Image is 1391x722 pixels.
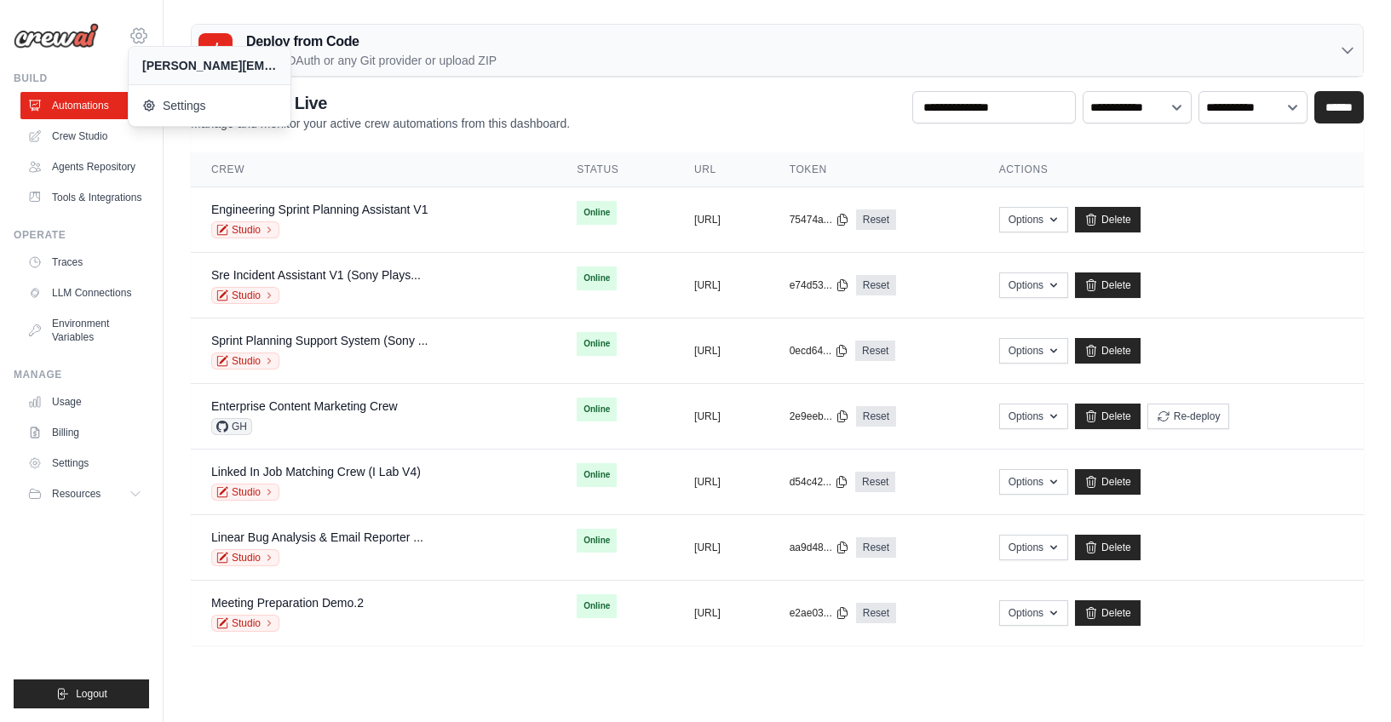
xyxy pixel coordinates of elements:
[14,23,99,49] img: Logo
[999,469,1068,495] button: Options
[856,406,896,427] a: Reset
[20,450,149,477] a: Settings
[20,249,149,276] a: Traces
[142,97,277,114] span: Settings
[20,310,149,351] a: Environment Variables
[855,341,895,361] a: Reset
[211,334,428,347] a: Sprint Planning Support System (Sony ...
[246,32,497,52] h3: Deploy from Code
[211,615,279,632] a: Studio
[577,463,617,487] span: Online
[129,89,290,123] a: Settings
[20,279,149,307] a: LLM Connections
[191,152,556,187] th: Crew
[999,338,1068,364] button: Options
[20,419,149,446] a: Billing
[20,480,149,507] button: Resources
[1306,640,1391,722] iframe: Chat Widget
[20,388,149,415] a: Usage
[790,606,849,620] button: e2ae03...
[979,152,1364,187] th: Actions
[191,91,570,115] h2: Automations Live
[20,92,149,119] a: Automations
[76,687,107,701] span: Logout
[1147,404,1230,429] button: Re-deploy
[211,596,364,610] a: Meeting Preparation Demo.2
[856,603,896,623] a: Reset
[577,201,617,225] span: Online
[211,352,279,370] a: Studio
[14,72,149,85] div: Build
[1075,535,1141,560] a: Delete
[20,123,149,150] a: Crew Studio
[211,399,398,413] a: Enterprise Content Marketing Crew
[211,484,279,501] a: Studio
[790,475,848,489] button: d54c42...
[211,203,428,216] a: Engineering Sprint Planning Assistant V1
[556,152,674,187] th: Status
[1075,207,1141,232] a: Delete
[1075,404,1141,429] a: Delete
[1075,469,1141,495] a: Delete
[790,541,849,554] button: aa9d48...
[211,530,423,544] a: Linear Bug Analysis & Email Reporter ...
[856,209,896,230] a: Reset
[790,410,849,423] button: 2e9eeb...
[1075,272,1141,298] a: Delete
[1075,338,1141,364] a: Delete
[211,221,279,238] a: Studio
[856,275,896,295] a: Reset
[1075,600,1141,626] a: Delete
[674,152,769,187] th: URL
[999,535,1068,560] button: Options
[211,418,252,435] span: GH
[856,537,896,558] a: Reset
[999,404,1068,429] button: Options
[14,679,149,708] button: Logout
[790,213,849,226] button: 75474a...
[577,398,617,421] span: Online
[790,278,849,292] button: e74d53...
[999,600,1068,626] button: Options
[855,472,895,492] a: Reset
[14,368,149,381] div: Manage
[211,287,279,304] a: Studio
[14,228,149,242] div: Operate
[577,594,617,618] span: Online
[191,115,570,132] p: Manage and monitor your active crew automations from this dashboard.
[577,332,617,356] span: Online
[211,549,279,566] a: Studio
[577,529,617,553] span: Online
[211,268,421,282] a: Sre Incident Assistant V1 (Sony Plays...
[999,272,1068,298] button: Options
[769,152,979,187] th: Token
[577,266,617,290] span: Online
[999,207,1068,232] button: Options
[211,465,421,478] a: Linked In Job Matching Crew (I Lab V4)
[246,52,497,69] p: GitHub OAuth or any Git provider or upload ZIP
[20,184,149,211] a: Tools & Integrations
[790,344,848,358] button: 0ecd64...
[20,153,149,180] a: Agents Repository
[142,57,277,74] div: [PERSON_NAME][EMAIL_ADDRESS][DOMAIN_NAME]
[52,487,101,501] span: Resources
